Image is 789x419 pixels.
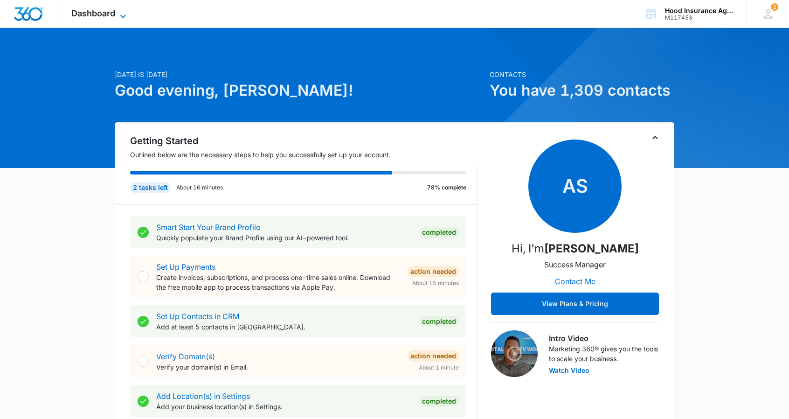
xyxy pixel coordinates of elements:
a: Add Location(s) in Settings [156,391,250,401]
p: [DATE] is [DATE] [115,70,484,79]
div: account id [665,14,733,21]
p: Hi, I'm [512,240,639,257]
p: Success Manager [544,259,606,270]
div: Action Needed [408,266,459,277]
strong: [PERSON_NAME] [544,242,639,255]
h2: Getting Started [130,134,478,148]
button: Toggle Collapse [650,132,661,143]
span: Dashboard [71,8,115,18]
span: About 1 minute [419,363,459,372]
p: Create invoices, subscriptions, and process one-time sales online. Download the free mobile app t... [156,272,400,292]
div: Action Needed [408,350,459,362]
div: notifications count [771,3,778,11]
div: Completed [419,227,459,238]
a: Smart Start Your Brand Profile [156,223,260,232]
button: Watch Video [549,367,589,374]
h1: Good evening, [PERSON_NAME]! [115,79,484,102]
p: Outlined below are the necessary steps to help you successfully set up your account. [130,150,478,160]
span: 1 [771,3,778,11]
button: View Plans & Pricing [491,293,659,315]
span: AS [528,140,622,233]
p: 78% complete [427,183,466,192]
h3: Intro Video [549,333,659,344]
p: Verify your domain(s) in Email. [156,362,400,372]
div: 2 tasks left [130,182,171,193]
div: Completed [419,396,459,407]
a: Set Up Payments [156,262,215,272]
a: Verify Domain(s) [156,352,215,361]
div: account name [665,7,733,14]
p: Quickly populate your Brand Profile using our AI-powered tool. [156,233,412,243]
p: About 16 minutes [176,183,223,192]
p: Marketing 360® gives you the tools to scale your business. [549,344,659,363]
div: Completed [419,316,459,327]
h1: You have 1,309 contacts [490,79,674,102]
img: Intro Video [491,330,538,377]
a: Set Up Contacts in CRM [156,312,239,321]
p: Add at least 5 contacts in [GEOGRAPHIC_DATA]. [156,322,412,332]
p: Add your business location(s) in Settings. [156,402,412,412]
p: Contacts [490,70,674,79]
button: Contact Me [546,270,605,293]
span: About 15 minutes [412,279,459,287]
